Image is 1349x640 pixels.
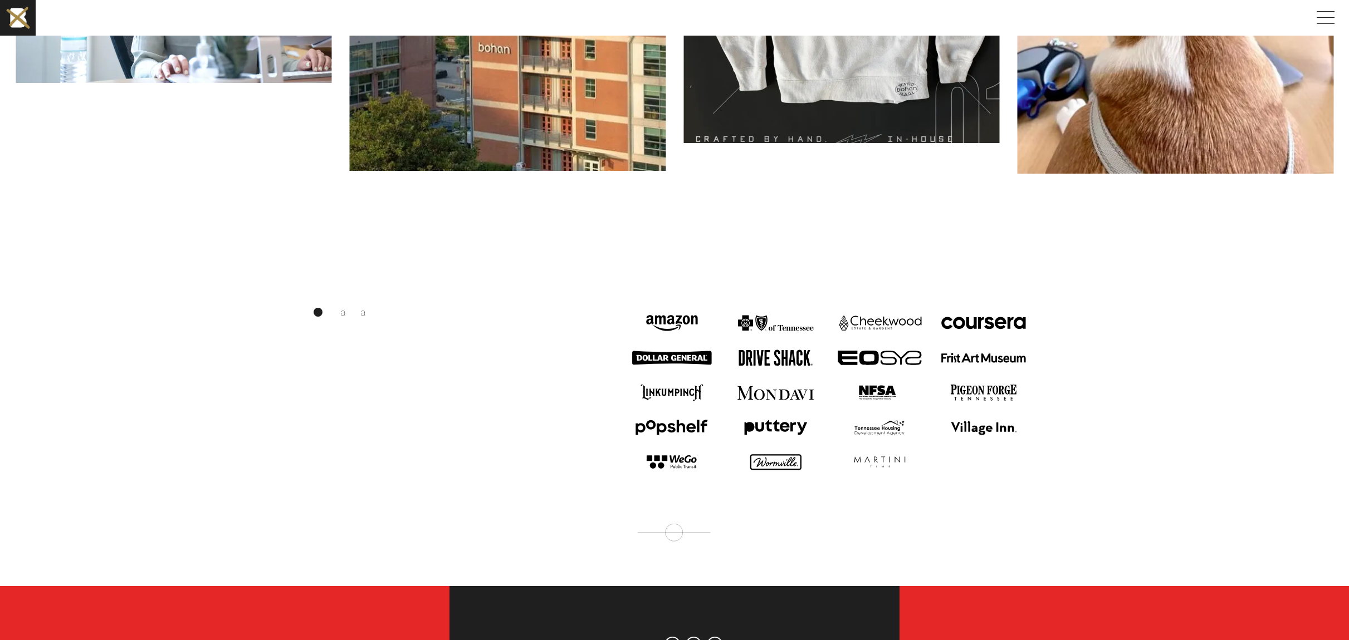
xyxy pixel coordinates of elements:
span: r [382,306,385,319]
span: n [346,306,351,319]
span: t [369,306,372,319]
span: d [351,306,356,319]
span: a [341,306,346,319]
span: n [372,306,377,319]
span: r [338,306,341,319]
img: Martini Time logo [837,454,923,470]
span: r [366,306,369,319]
span: e [377,306,382,319]
span: a [361,306,366,319]
span: B [331,306,338,319]
span: p [356,306,361,319]
span: s [385,306,390,319]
